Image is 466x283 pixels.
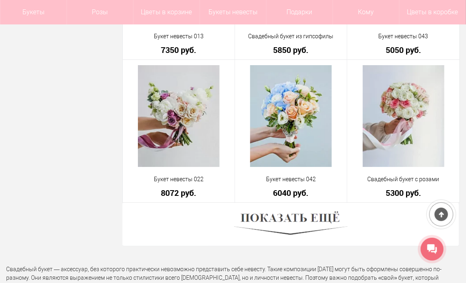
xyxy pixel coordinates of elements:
[240,46,342,54] a: 5850 руб.
[240,189,342,197] a: 6040 руб.
[128,32,229,41] a: Букет невесты 013
[353,175,454,184] a: Свадебный букет с розами
[128,189,229,197] a: 8072 руб.
[128,175,229,184] a: Букет невесты 022
[353,189,454,197] a: 5300 руб.
[234,221,348,227] a: Показать ещё
[240,175,342,184] a: Букет невесты 042
[353,46,454,54] a: 5050 руб.
[363,65,444,167] img: Свадебный букет с розами
[128,46,229,54] a: 7350 руб.
[240,32,342,41] a: Свадебный букет из гипсофилы
[250,65,332,167] img: Букет невесты 042
[353,32,454,41] a: Букет невесты 043
[234,209,348,240] img: Показать ещё
[138,65,220,167] img: Букет невесты 022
